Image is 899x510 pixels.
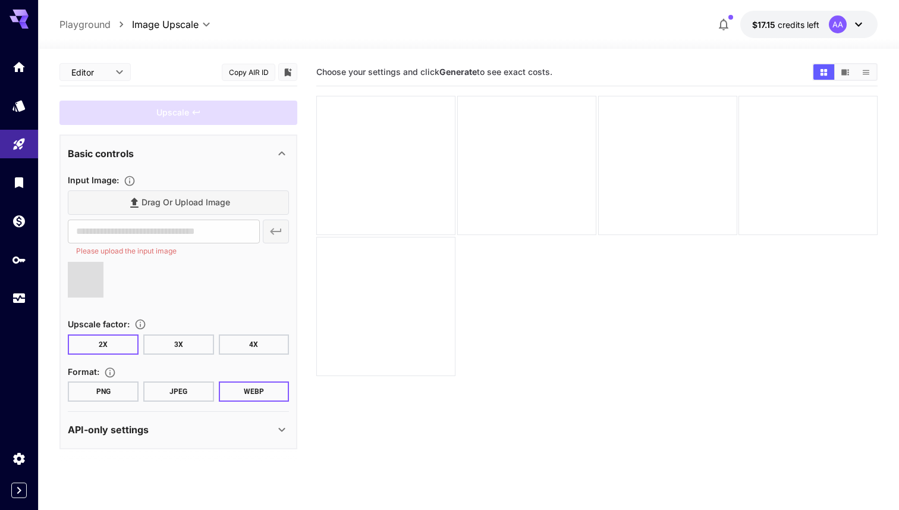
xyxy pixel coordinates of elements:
div: Show images in grid viewShow images in video viewShow images in list view [812,63,878,81]
div: Wallet [12,214,26,229]
span: Input Image : [68,175,119,185]
button: WEBP [219,381,290,402]
button: Show images in grid view [813,64,834,80]
button: 4X [219,334,290,355]
button: PNG [68,381,139,402]
div: AA [829,15,847,33]
span: Editor [71,66,108,79]
button: 3X [143,334,214,355]
div: Please fill the prompt [59,101,297,125]
button: JPEG [143,381,214,402]
button: Show images in video view [835,64,856,80]
button: Choose the file format for the output image. [99,367,121,378]
div: Home [12,60,26,74]
button: Choose the level of upscaling to be performed on the image. [130,318,151,330]
p: Please upload the input image [76,245,252,257]
span: credits left [778,20,819,30]
button: Copy AIR ID [222,64,275,81]
button: Show images in list view [856,64,876,80]
button: Expand sidebar [11,483,27,498]
div: API-only settings [68,415,289,444]
span: Choose your settings and click to see exact costs. [316,67,552,77]
span: Image Upscale [132,17,199,32]
button: Add to library [282,65,293,79]
div: Basic controls [68,139,289,168]
div: Usage [12,291,26,306]
button: $17.14916AA [740,11,878,38]
p: API-only settings [68,423,149,437]
span: $17.15 [752,20,778,30]
button: 2X [68,334,139,355]
div: Library [12,175,26,190]
div: API Keys [12,252,26,267]
span: Upscale factor : [68,319,130,329]
div: Models [12,98,26,113]
div: Playground [12,133,26,148]
nav: breadcrumb [59,17,132,32]
button: Specifies the input image to be processed. [119,175,140,187]
a: Playground [59,17,111,32]
p: Basic controls [68,146,134,161]
b: Generate [439,67,477,77]
span: Format : [68,367,99,377]
div: Settings [12,451,26,466]
div: $17.14916 [752,18,819,31]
